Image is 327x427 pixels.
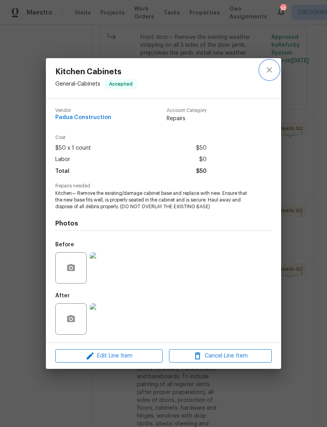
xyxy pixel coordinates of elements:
span: Total [55,166,69,177]
span: General - Cabinets [55,81,100,87]
span: Kitchen Cabinets [55,68,136,76]
span: Labor [55,154,70,165]
span: $50 [196,143,207,154]
h4: Photos [55,220,272,227]
span: Edit Line Item [58,351,160,361]
span: Cancel Line Item [171,351,269,361]
span: $50 [196,166,207,177]
h5: After [55,293,70,299]
span: Kitchen— Remove the existing/damage cabinet base and replace with new. Ensure that the new base f... [55,190,250,210]
button: close [260,60,279,79]
button: Cancel Line Item [169,349,272,363]
h5: Before [55,242,74,247]
div: 53 [280,5,286,13]
span: Accepted [106,80,136,88]
span: $50 x 1 count [55,143,91,154]
span: $0 [199,154,207,165]
span: Padua Construction [55,115,111,121]
button: Edit Line Item [55,349,163,363]
span: Account Category [167,108,207,113]
span: Vendor [55,108,111,113]
span: Repairs needed [55,183,272,189]
span: Repairs [167,115,207,123]
span: Cost [55,135,207,140]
